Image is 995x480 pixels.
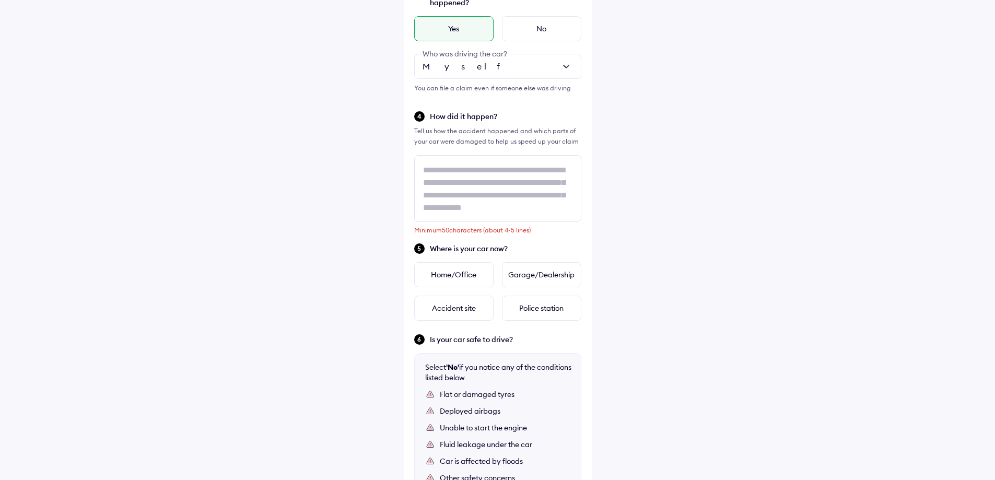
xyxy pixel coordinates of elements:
[414,16,494,41] div: Yes
[414,83,581,93] div: You can file a claim even if someone else was driving
[440,456,570,466] div: Car is affected by floods
[440,406,570,416] div: Deployed airbags
[430,243,581,254] span: Where is your car now?
[430,111,581,122] span: How did it happen?
[440,389,570,400] div: Flat or damaged tyres
[414,296,494,321] div: Accident site
[414,226,581,234] div: Minimum 50 characters (about 4-5 lines)
[414,126,581,147] div: Tell us how the accident happened and which parts of your car were damaged to help us speed up yo...
[440,439,570,450] div: Fluid leakage under the car
[502,296,581,321] div: Police station
[502,262,581,287] div: Garage/Dealership
[423,61,509,72] span: Myself
[440,423,570,433] div: Unable to start the engine
[446,362,459,372] b: 'No'
[502,16,581,41] div: No
[414,262,494,287] div: Home/Office
[425,362,571,383] div: Select if you notice any of the conditions listed below
[430,334,581,345] span: Is your car safe to drive?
